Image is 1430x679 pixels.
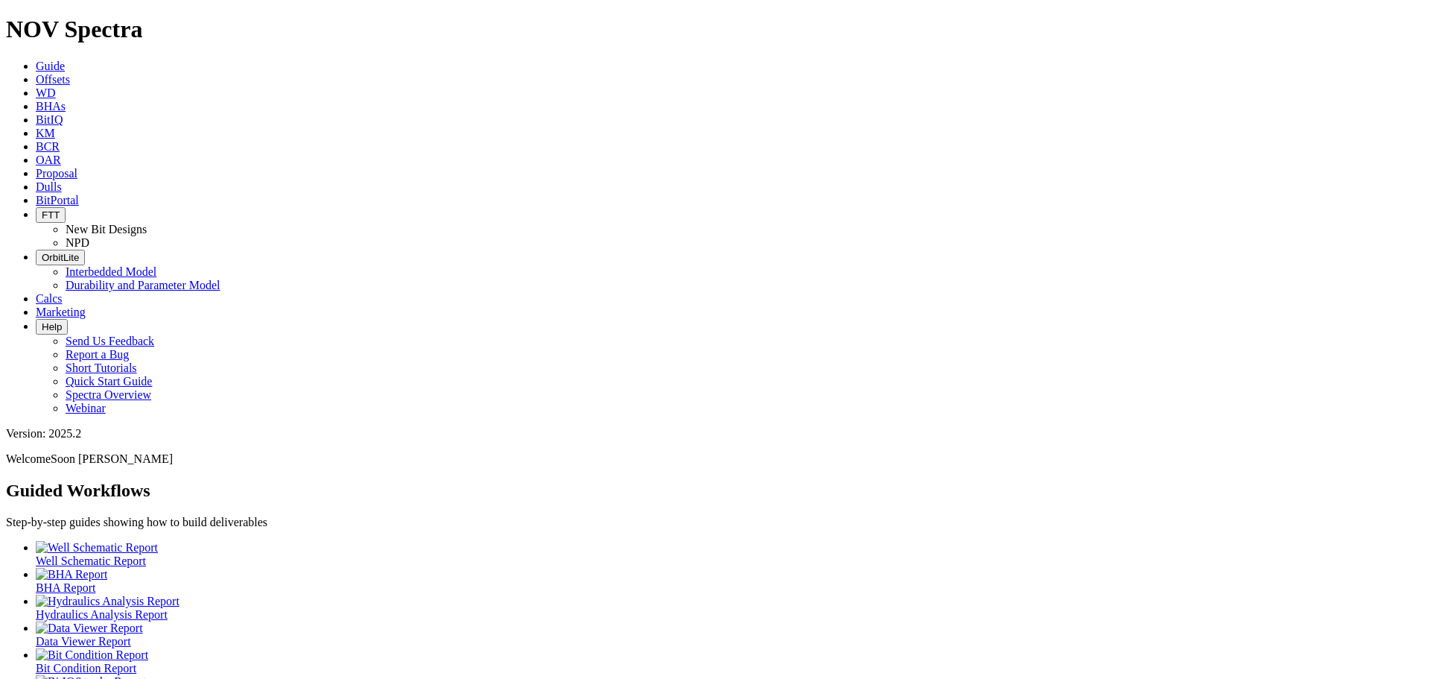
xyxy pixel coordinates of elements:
span: Data Viewer Report [36,635,131,648]
a: Webinar [66,402,106,414]
span: Soon [PERSON_NAME] [51,452,173,465]
h2: Guided Workflows [6,481,1424,501]
a: Marketing [36,306,86,318]
a: Interbedded Model [66,265,156,278]
a: Guide [36,60,65,72]
a: NPD [66,236,89,249]
a: Dulls [36,180,62,193]
p: Welcome [6,452,1424,466]
span: Well Schematic Report [36,555,146,567]
h1: NOV Spectra [6,16,1424,43]
button: FTT [36,207,66,223]
span: Bit Condition Report [36,662,136,675]
a: BCR [36,140,60,153]
span: FTT [42,209,60,221]
a: WD [36,86,56,99]
a: BHAs [36,100,66,113]
a: KM [36,127,55,139]
a: OAR [36,154,61,166]
a: Offsets [36,73,70,86]
span: BHA Report [36,581,95,594]
span: Hydraulics Analysis Report [36,608,168,621]
span: OrbitLite [42,252,79,263]
a: Hydraulics Analysis Report Hydraulics Analysis Report [36,595,1424,621]
span: Help [42,321,62,332]
a: BHA Report BHA Report [36,568,1424,594]
button: Help [36,319,68,335]
a: Send Us Feedback [66,335,154,347]
img: BHA Report [36,568,107,581]
img: Hydraulics Analysis Report [36,595,179,608]
img: Bit Condition Report [36,648,148,662]
a: Spectra Overview [66,388,151,401]
a: Durability and Parameter Model [66,279,220,291]
a: Report a Bug [66,348,129,361]
p: Step-by-step guides showing how to build deliverables [6,516,1424,529]
a: Well Schematic Report Well Schematic Report [36,541,1424,567]
button: OrbitLite [36,250,85,265]
a: Short Tutorials [66,361,137,374]
a: BitIQ [36,113,63,126]
a: Proposal [36,167,77,180]
div: Version: 2025.2 [6,427,1424,440]
a: BitPortal [36,194,79,206]
a: Quick Start Guide [66,375,152,388]
a: Bit Condition Report Bit Condition Report [36,648,1424,675]
img: Data Viewer Report [36,622,143,635]
img: Well Schematic Report [36,541,158,555]
a: Data Viewer Report Data Viewer Report [36,622,1424,648]
a: Calcs [36,292,63,305]
a: New Bit Designs [66,223,147,236]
